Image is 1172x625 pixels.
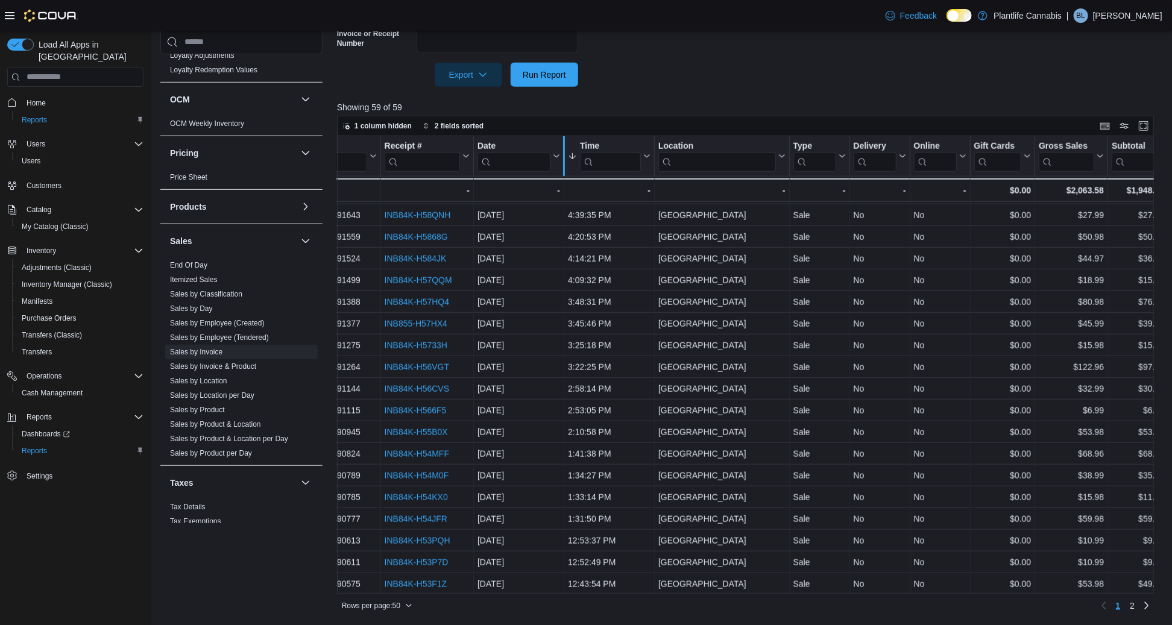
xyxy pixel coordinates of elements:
[568,251,651,266] div: 4:14:21 PM
[22,347,52,357] span: Transfers
[170,289,242,299] span: Sales by Classification
[22,410,143,424] span: Reports
[170,435,288,443] a: Sales by Product & Location per Day
[27,98,46,108] span: Home
[384,341,447,350] a: INB84K-H5733H
[292,140,367,152] div: Invoice #
[170,362,256,371] a: Sales by Invoice & Product
[435,63,502,87] button: Export
[974,251,1031,266] div: $0.00
[853,208,906,222] div: No
[580,140,641,152] div: Time
[170,348,222,356] a: Sales by Invoice
[974,140,1031,171] button: Gift Cards
[853,230,906,244] div: No
[170,391,254,400] a: Sales by Location per Day
[12,310,148,327] button: Purchase Orders
[568,360,651,374] div: 3:22:25 PM
[1136,119,1151,133] button: Enter fullscreen
[27,471,52,481] span: Settings
[170,261,207,269] a: End Of Day
[1039,251,1104,266] div: $44.97
[298,92,313,107] button: OCM
[298,146,313,160] button: Pricing
[298,234,313,248] button: Sales
[22,178,66,193] a: Customers
[913,338,966,353] div: No
[170,66,257,74] a: Loyalty Redemption Values
[292,140,367,171] div: Invoice #
[384,140,459,171] div: Receipt # URL
[568,273,651,287] div: 4:09:32 PM
[1112,140,1164,171] button: Subtotal
[12,426,148,442] a: Dashboards
[22,313,77,323] span: Purchase Orders
[974,140,1021,171] div: Gift Card Sales
[658,338,786,353] div: [GEOGRAPHIC_DATA]
[900,10,937,22] span: Feedback
[292,360,377,374] div: IN7XWK-4491264
[292,208,377,222] div: IN7XWK-4491643
[170,235,296,247] button: Sales
[24,10,78,22] img: Cova
[7,89,143,516] nav: Complex example
[853,338,906,353] div: No
[793,183,845,198] div: -
[160,116,323,136] div: OCM
[477,338,560,353] div: [DATE]
[22,137,50,151] button: Users
[22,297,52,306] span: Manifests
[27,181,61,190] span: Customers
[1039,273,1104,287] div: $18.99
[170,51,235,60] a: Loyalty Adjustments
[793,338,845,353] div: Sale
[435,121,484,131] span: 2 fields sorted
[170,119,244,128] span: OCM Weekly Inventory
[170,449,252,457] a: Sales by Product per Day
[477,140,560,171] button: Date
[913,230,966,244] div: No
[853,140,896,152] div: Delivery
[853,295,906,309] div: No
[477,360,560,374] div: [DATE]
[853,360,906,374] div: No
[170,147,198,159] h3: Pricing
[170,201,207,213] h3: Products
[1093,8,1162,23] p: [PERSON_NAME]
[17,427,75,441] a: Dashboards
[17,260,96,275] a: Adjustments (Classic)
[22,263,92,272] span: Adjustments (Classic)
[793,273,845,287] div: Sale
[853,316,906,331] div: No
[913,251,966,266] div: No
[658,316,786,331] div: [GEOGRAPHIC_DATA]
[22,330,82,340] span: Transfers (Classic)
[913,360,966,374] div: No
[27,205,51,215] span: Catalog
[1139,598,1154,613] a: Next page
[2,94,148,111] button: Home
[913,140,956,171] div: Online
[1112,295,1164,309] div: $76.93
[913,140,966,171] button: Online
[1112,230,1164,244] div: $50.98
[170,477,296,489] button: Taxes
[1066,8,1069,23] p: |
[523,69,566,81] span: Run Report
[27,246,56,256] span: Inventory
[477,140,550,171] div: Date
[12,276,148,293] button: Inventory Manager (Classic)
[22,243,143,258] span: Inventory
[384,275,452,285] a: INB84K-H57QQM
[292,251,377,266] div: IN7XWK-4491524
[2,177,148,194] button: Customers
[384,449,449,459] a: INB84K-H54MFF
[170,406,225,414] a: Sales by Product
[22,137,143,151] span: Users
[384,557,448,567] a: INB84K-H53P7D
[477,251,560,266] div: [DATE]
[974,273,1031,287] div: $0.00
[1112,273,1164,287] div: $15.19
